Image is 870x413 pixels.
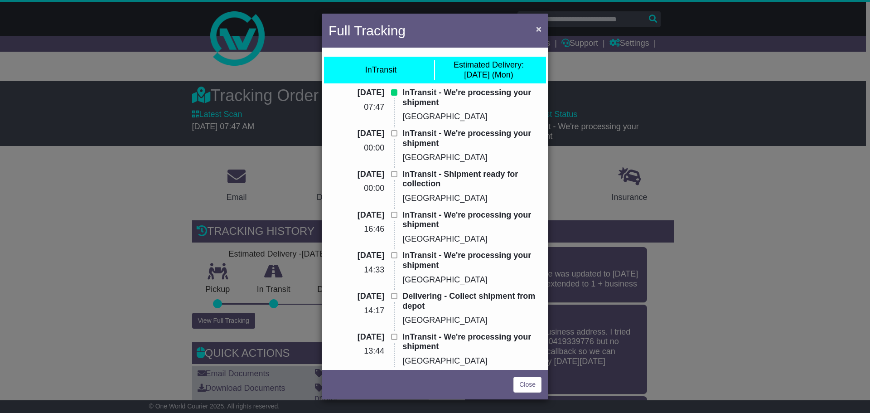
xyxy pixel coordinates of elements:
[402,332,541,352] p: InTransit - We're processing your shipment
[329,306,384,316] p: 14:17
[329,265,384,275] p: 14:33
[402,170,541,189] p: InTransit - Shipment ready for collection
[402,292,541,311] p: Delivering - Collect shipment from depot
[329,346,384,356] p: 13:44
[513,377,541,393] a: Close
[329,251,384,261] p: [DATE]
[536,24,541,34] span: ×
[454,60,524,80] div: [DATE] (Mon)
[402,356,541,366] p: [GEOGRAPHIC_DATA]
[402,210,541,230] p: InTransit - We're processing your shipment
[402,275,541,285] p: [GEOGRAPHIC_DATA]
[402,316,541,326] p: [GEOGRAPHIC_DATA]
[402,112,541,122] p: [GEOGRAPHIC_DATA]
[329,88,384,98] p: [DATE]
[329,332,384,342] p: [DATE]
[329,292,384,301] p: [DATE]
[402,153,541,163] p: [GEOGRAPHIC_DATA]
[329,184,384,194] p: 00:00
[402,194,541,204] p: [GEOGRAPHIC_DATA]
[454,60,524,69] span: Estimated Delivery:
[402,129,541,148] p: InTransit - We're processing your shipment
[532,19,546,38] button: Close
[402,88,541,107] p: InTransit - We're processing your shipment
[329,210,384,220] p: [DATE]
[329,224,384,234] p: 16:46
[329,102,384,112] p: 07:47
[329,143,384,153] p: 00:00
[329,170,384,180] p: [DATE]
[329,129,384,139] p: [DATE]
[365,65,396,75] div: InTransit
[402,234,541,244] p: [GEOGRAPHIC_DATA]
[329,20,406,41] h4: Full Tracking
[402,251,541,270] p: InTransit - We're processing your shipment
